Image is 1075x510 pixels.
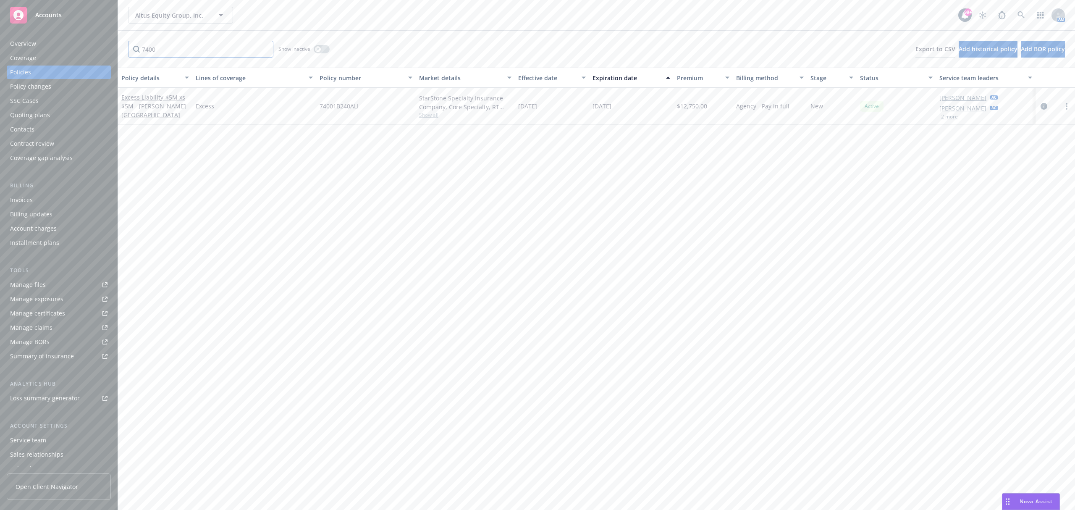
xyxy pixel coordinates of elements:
a: Invoices [7,193,111,207]
a: Manage exposures [7,292,111,306]
input: Filter by keyword... [128,41,273,58]
div: Loss summary generator [10,392,80,405]
a: Account charges [7,222,111,235]
a: Quoting plans [7,108,111,122]
div: Policies [10,66,31,79]
a: Contract review [7,137,111,150]
div: Quoting plans [10,108,50,122]
a: Switch app [1032,7,1049,24]
div: Related accounts [10,462,58,476]
div: Drag to move [1002,494,1013,510]
button: Lines of coverage [192,68,316,88]
a: Manage claims [7,321,111,334]
div: Tools [7,266,111,275]
span: $12,750.00 [677,102,707,110]
a: Coverage [7,51,111,65]
a: Manage BORs [7,335,111,349]
button: Altus Equity Group, Inc. [128,7,233,24]
a: Excess Liability [121,93,186,119]
span: Accounts [35,12,62,18]
a: Contacts [7,123,111,136]
div: Contacts [10,123,34,136]
span: [DATE] [518,102,537,110]
a: Related accounts [7,462,111,476]
div: 99+ [964,7,972,15]
div: Installment plans [10,236,59,250]
button: Effective date [515,68,589,88]
button: Export to CSV [915,41,955,58]
div: Billing [7,181,111,190]
div: Policy changes [10,80,51,93]
div: Policy details [121,74,180,82]
a: Manage certificates [7,307,111,320]
a: [PERSON_NAME] [939,104,986,113]
a: Coverage gap analysis [7,151,111,165]
div: Policy number [320,74,403,82]
a: SSC Cases [7,94,111,108]
span: Show all [419,111,511,118]
div: Manage exposures [10,292,63,306]
span: - $5M xs $5M - [PERSON_NAME][GEOGRAPHIC_DATA] [121,93,186,119]
span: Show inactive [278,45,310,53]
div: Coverage gap analysis [10,151,73,165]
a: circleInformation [1039,101,1049,111]
div: Account charges [10,222,57,235]
a: Stop snowing [974,7,991,24]
div: Billing method [736,74,794,82]
button: Policy details [118,68,192,88]
a: Sales relationships [7,448,111,461]
span: Add BOR policy [1021,45,1065,53]
div: Manage files [10,278,46,292]
span: New [810,102,823,110]
div: Stage [810,74,844,82]
div: Expiration date [593,74,661,82]
div: Coverage [10,51,36,65]
a: Policies [7,66,111,79]
span: Altus Equity Group, Inc. [135,11,208,20]
a: Service team [7,434,111,447]
div: Invoices [10,193,33,207]
a: Report a Bug [994,7,1010,24]
span: Nova Assist [1020,498,1053,505]
button: Market details [416,68,515,88]
span: Open Client Navigator [16,482,78,491]
a: Policy changes [7,80,111,93]
div: Contract review [10,137,54,150]
span: 74001B240ALI [320,102,359,110]
a: more [1062,101,1072,111]
button: Add BOR policy [1021,41,1065,58]
div: SSC Cases [10,94,39,108]
span: Agency - Pay in full [736,102,789,110]
div: Summary of insurance [10,350,74,363]
span: Export to CSV [915,45,955,53]
div: Manage claims [10,321,52,334]
button: Status [857,68,936,88]
div: Status [860,74,923,82]
a: Loss summary generator [7,392,111,405]
div: Analytics hub [7,380,111,388]
div: Account settings [7,422,111,430]
button: 2 more [941,114,958,119]
span: Add historical policy [959,45,1017,53]
button: Service team leaders [936,68,1035,88]
button: Nova Assist [1002,493,1060,510]
a: Overview [7,37,111,50]
span: Active [863,103,880,110]
div: Manage BORs [10,335,50,349]
button: Policy number [316,68,415,88]
div: StarStone Specialty Insurance Company, Core Specialty, RT Specialty Insurance Services, LLC (RSG ... [419,94,511,111]
div: Service team leaders [939,74,1023,82]
div: Service team [10,434,46,447]
div: Lines of coverage [196,74,304,82]
a: Excess [196,102,313,110]
div: Billing updates [10,208,52,221]
div: Premium [677,74,721,82]
span: [DATE] [593,102,611,110]
a: Summary of insurance [7,350,111,363]
a: [PERSON_NAME] [939,93,986,102]
a: Installment plans [7,236,111,250]
button: Stage [807,68,857,88]
div: Effective date [518,74,577,82]
a: Accounts [7,3,111,27]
